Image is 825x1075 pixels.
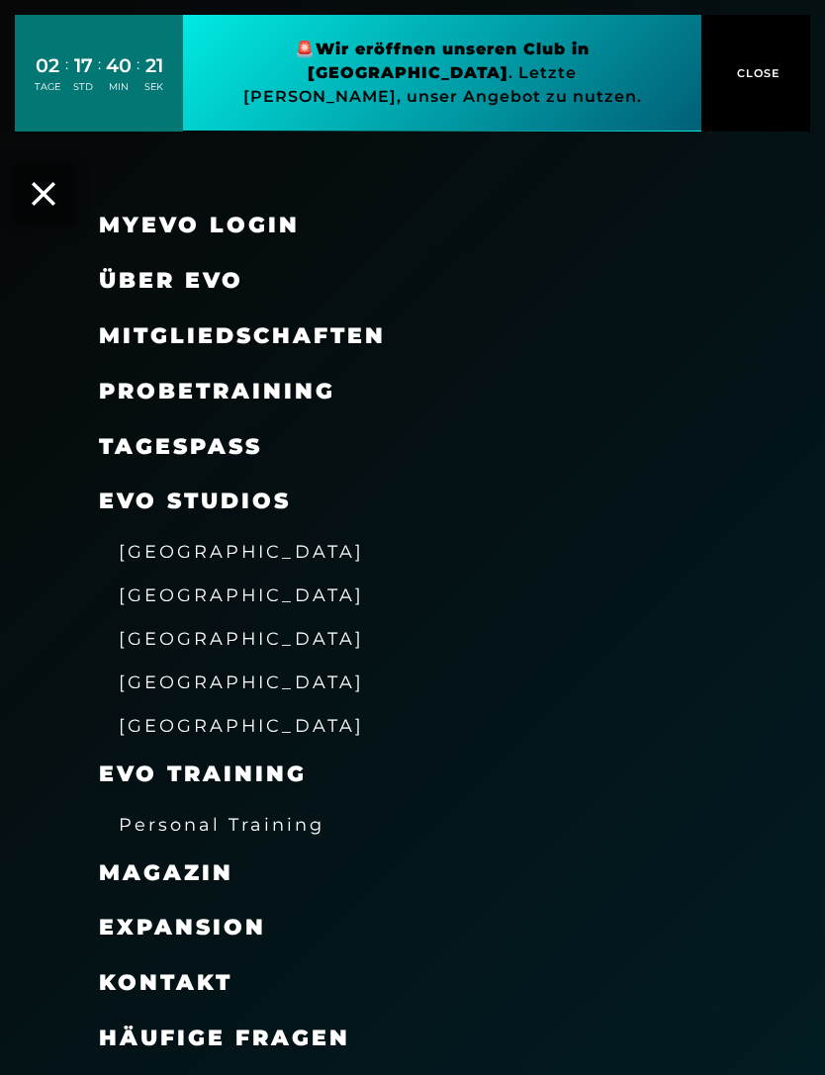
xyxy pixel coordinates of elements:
[106,80,132,94] div: MIN
[144,80,163,94] div: SEK
[35,80,60,94] div: TAGE
[701,15,810,132] button: CLOSE
[137,53,139,106] div: :
[98,53,101,106] div: :
[73,80,93,94] div: STD
[73,51,93,80] div: 17
[35,51,60,80] div: 02
[106,51,132,80] div: 40
[144,51,163,80] div: 21
[732,64,780,82] span: CLOSE
[99,212,300,238] a: MyEVO Login
[65,53,68,106] div: :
